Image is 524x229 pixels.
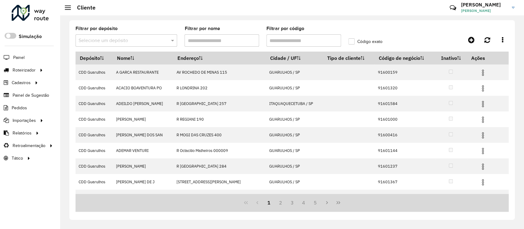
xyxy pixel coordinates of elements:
[266,25,304,32] label: Filtrar por código
[173,52,266,64] th: Endereço
[266,111,323,127] td: GUARULHOS / SP
[461,8,507,14] span: [PERSON_NAME]
[375,127,435,143] td: 91600416
[321,197,333,208] button: Next Page
[323,52,375,64] th: Tipo de cliente
[76,80,113,96] td: CDD Guarulhos
[173,127,266,143] td: R MOGI DAS CRUZES 400
[263,197,275,208] button: 1
[266,52,323,64] th: Cidade / UF
[266,143,323,158] td: GUARULHOS / SP
[19,33,42,40] label: Simulação
[12,105,27,111] span: Pedidos
[173,96,266,111] td: R [GEOGRAPHIC_DATA] 257
[13,67,36,73] span: Roteirizador
[375,64,435,80] td: 91600159
[173,143,266,158] td: R Octacilio Malheiros 000009
[375,174,435,190] td: 91601367
[113,52,173,64] th: Nome
[12,80,31,86] span: Cadastros
[375,80,435,96] td: 91601320
[446,1,460,14] a: Contato Rápido
[348,38,382,45] label: Código exato
[13,142,45,149] span: Retroalimentação
[113,80,173,96] td: ACACIO BOAVENTURA PO
[13,117,36,124] span: Importações
[173,190,266,205] td: R [PERSON_NAME] 4
[173,158,266,174] td: R [GEOGRAPHIC_DATA] 284
[375,158,435,174] td: 91601237
[275,197,286,208] button: 2
[13,54,25,61] span: Painel
[461,2,507,8] h3: [PERSON_NAME]
[113,158,173,174] td: [PERSON_NAME]
[113,64,173,80] td: A GARCA RESTAURANTE
[332,197,344,208] button: Last Page
[76,96,113,111] td: CDD Guarulhos
[113,190,173,205] td: AGENOR BATISTA DE ME
[76,111,113,127] td: CDD Guarulhos
[298,197,309,208] button: 4
[467,52,504,64] th: Ações
[113,174,173,190] td: [PERSON_NAME] DE J
[173,80,266,96] td: R LONDRINA 202
[173,111,266,127] td: R REGIANI 190
[266,64,323,80] td: GUARULHOS / SP
[266,127,323,143] td: GUARULHOS / SP
[184,25,220,32] label: Filtrar por nome
[266,96,323,111] td: ITAQUAQUECETUBA / SP
[286,197,298,208] button: 3
[375,96,435,111] td: 91601584
[435,52,467,64] th: Inativo
[76,143,113,158] td: CDD Guarulhos
[113,127,173,143] td: [PERSON_NAME] DOS SAN
[375,190,435,205] td: 91600316
[113,96,173,111] td: ADEILDO [PERSON_NAME]
[12,155,23,161] span: Tático
[266,158,323,174] td: GUARULHOS / SP
[375,143,435,158] td: 91601144
[173,174,266,190] td: [STREET_ADDRESS][PERSON_NAME]
[266,174,323,190] td: GUARULHOS / SP
[76,158,113,174] td: CDD Guarulhos
[309,197,321,208] button: 5
[76,52,113,64] th: Depósito
[375,52,435,64] th: Código de negócio
[76,127,113,143] td: CDD Guarulhos
[173,64,266,80] td: AV ROCHEDO DE MINAS 115
[113,143,173,158] td: ADEMAR VENTURI
[76,190,113,205] td: CDD Guarulhos
[113,111,173,127] td: [PERSON_NAME]
[375,111,435,127] td: 91601000
[76,174,113,190] td: CDD Guarulhos
[266,80,323,96] td: GUARULHOS / SP
[76,25,118,32] label: Filtrar por depósito
[13,130,32,136] span: Relatórios
[13,92,49,99] span: Painel de Sugestão
[266,190,323,205] td: GUARULHOS / SP
[71,4,95,11] h2: Cliente
[76,64,113,80] td: CDD Guarulhos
